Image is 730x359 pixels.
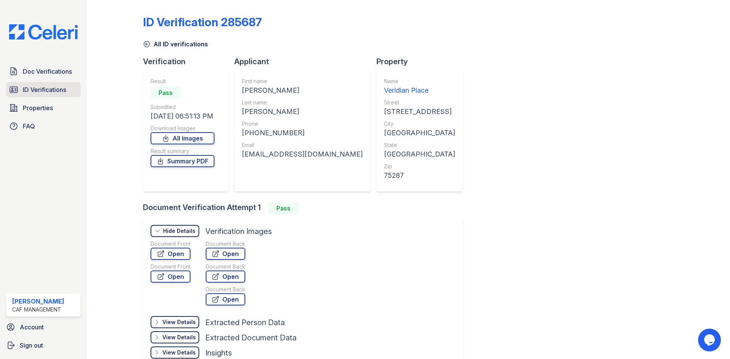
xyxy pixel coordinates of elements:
[384,85,455,96] div: Veridian Place
[206,248,245,260] a: Open
[3,338,84,353] a: Sign out
[376,56,469,67] div: Property
[143,15,262,29] div: ID Verification 285687
[23,122,35,131] span: FAQ
[242,120,363,128] div: Phone
[162,334,196,341] div: View Details
[162,318,196,326] div: View Details
[151,240,190,248] div: Document Front
[384,77,455,85] div: Name
[384,99,455,106] div: Street
[6,64,81,79] a: Doc Verifications
[205,317,285,328] div: Extracted Person Data
[384,128,455,138] div: [GEOGRAPHIC_DATA]
[698,329,722,351] iframe: chat widget
[151,147,214,155] div: Result summary
[384,170,455,181] div: 75287
[151,87,181,99] div: Pass
[23,67,72,76] span: Doc Verifications
[151,248,190,260] a: Open
[151,111,214,122] div: [DATE] 06:51:13 PM
[384,149,455,160] div: [GEOGRAPHIC_DATA]
[268,202,299,214] div: Pass
[20,323,44,332] span: Account
[3,24,84,40] img: CE_Logo_Blue-a8612792a0a2168367f1c8372b55b34899dd931a85d93a1a3d3e32e68fde9ad4.png
[12,306,64,313] div: CAF Management
[151,155,214,167] a: Summary PDF
[162,349,196,356] div: View Details
[23,85,66,94] span: ID Verifications
[206,286,245,293] div: Document Back
[205,332,297,343] div: Extracted Document Data
[206,270,245,283] a: Open
[151,263,190,270] div: Document Front
[206,293,245,305] a: Open
[163,227,195,235] div: Hide Details
[384,77,455,96] a: Name Veridian Place
[12,297,64,306] div: [PERSON_NAME]
[206,240,245,248] div: Document Back
[242,77,363,85] div: First name
[6,100,81,115] a: Properties
[206,263,245,270] div: Document Back
[242,149,363,160] div: [EMAIL_ADDRESS][DOMAIN_NAME]
[151,270,190,283] a: Open
[151,132,214,144] a: All Images
[242,128,363,138] div: [PHONE_NUMBER]
[6,119,81,134] a: FAQ
[384,163,455,170] div: Zip
[3,319,84,335] a: Account
[23,103,53,112] span: Properties
[205,226,272,237] div: Verification Images
[242,99,363,106] div: Last name
[384,106,455,117] div: [STREET_ADDRESS]
[143,56,234,67] div: Verification
[143,40,208,49] a: All ID verifications
[242,106,363,117] div: [PERSON_NAME]
[6,82,81,97] a: ID Verifications
[384,141,455,149] div: State
[151,125,214,132] div: Download Images
[143,202,469,214] div: Document Verification Attempt 1
[151,103,214,111] div: Submitted
[151,77,214,85] div: Result
[242,141,363,149] div: Email
[384,120,455,128] div: City
[205,348,232,358] div: Insights
[242,85,363,96] div: [PERSON_NAME]
[20,341,43,350] span: Sign out
[234,56,376,67] div: Applicant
